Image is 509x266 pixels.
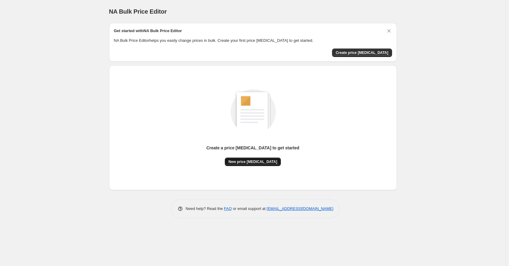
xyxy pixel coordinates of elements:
button: New price [MEDICAL_DATA] [225,158,281,166]
span: or email support at [232,206,267,211]
span: NA Bulk Price Editor [109,8,167,15]
span: Create price [MEDICAL_DATA] [336,50,388,55]
button: Dismiss card [386,28,392,34]
p: NA Bulk Price Editor helps you easily change prices in bulk. Create your first price [MEDICAL_DAT... [114,38,392,44]
h2: Get started with NA Bulk Price Editor [114,28,182,34]
button: Create price change job [332,48,392,57]
p: Create a price [MEDICAL_DATA] to get started [206,145,299,151]
a: FAQ [224,206,232,211]
a: [EMAIL_ADDRESS][DOMAIN_NAME] [267,206,333,211]
span: Need help? Read the [186,206,224,211]
span: New price [MEDICAL_DATA] [228,159,277,164]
